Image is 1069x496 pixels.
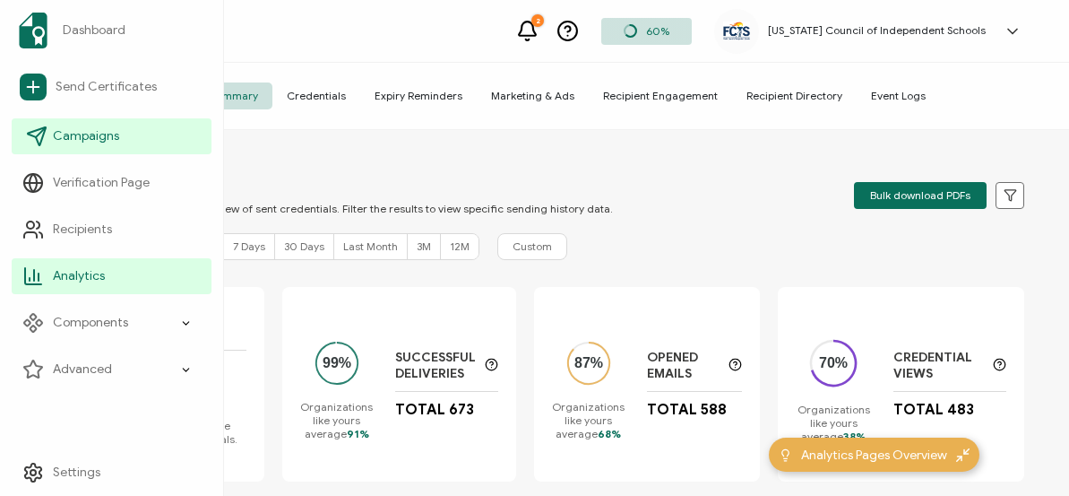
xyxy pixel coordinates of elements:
[395,401,474,419] p: Total 673
[801,446,947,465] span: Analytics Pages Overview
[56,78,157,96] span: Send Certificates
[732,83,857,109] span: Recipient Directory
[857,83,940,109] span: Event Logs
[347,427,369,440] span: 91%
[360,83,477,109] span: Expiry Reminders
[843,430,866,443] span: 38%
[12,165,211,201] a: Verification Page
[300,400,373,440] p: Organizations like yours average
[19,13,47,48] img: sertifier-logomark-colored.svg
[233,239,265,253] span: 7 Days
[12,5,211,56] a: Dashboard
[768,24,986,37] h5: [US_STATE] Council of Independent Schools
[12,212,211,248] a: Recipients
[647,401,727,419] p: Total 588
[552,400,625,440] p: Organizations like yours average
[12,66,211,108] a: Send Certificates
[53,267,105,285] span: Analytics
[53,464,100,482] span: Settings
[598,427,621,440] span: 68%
[956,448,970,462] img: minimize-icon.svg
[196,83,272,109] span: Summary
[53,174,150,192] span: Verification Page
[53,314,128,332] span: Components
[112,175,613,193] p: SUMMARY
[53,221,112,239] span: Recipients
[395,350,476,382] p: Successful Deliveries
[870,190,970,201] span: Bulk download PDFs
[497,233,567,260] button: Custom
[272,83,360,109] span: Credentials
[646,24,669,38] span: 60%
[63,22,125,39] span: Dashboard
[531,14,544,27] div: 2
[53,127,119,145] span: Campaigns
[417,239,431,253] span: 3M
[12,455,211,491] a: Settings
[477,83,589,109] span: Marketing & Ads
[647,350,720,382] p: Opened Emails
[343,239,398,253] span: Last Month
[979,410,1069,496] iframe: Chat Widget
[513,239,552,255] span: Custom
[796,403,871,443] p: Organizations like yours average
[53,361,112,379] span: Advanced
[893,350,984,382] p: Credential Views
[723,22,750,40] img: 9dd8638e-47b6-41b2-b234-c3316d17f3ca.jpg
[112,202,613,215] p: You can view an overview of sent credentials. Filter the results to view specific sending history...
[589,83,732,109] span: Recipient Engagement
[284,239,324,253] span: 30 Days
[12,258,211,294] a: Analytics
[854,182,987,209] button: Bulk download PDFs
[12,118,211,154] a: Campaigns
[893,401,974,419] p: Total 483
[450,239,470,253] span: 12M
